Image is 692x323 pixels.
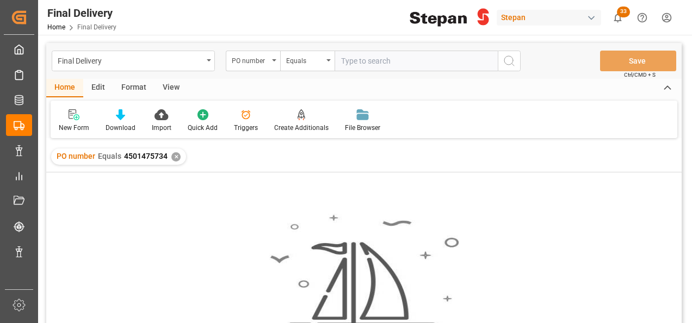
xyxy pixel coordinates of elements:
[280,51,335,71] button: open menu
[47,23,65,31] a: Home
[124,152,168,160] span: 4501475734
[497,10,601,26] div: Stepan
[605,5,630,30] button: show 33 new notifications
[234,123,258,133] div: Triggers
[58,53,203,67] div: Final Delivery
[630,5,654,30] button: Help Center
[98,152,121,160] span: Equals
[57,152,95,160] span: PO number
[345,123,380,133] div: File Browser
[113,79,155,97] div: Format
[274,123,329,133] div: Create Additionals
[498,51,521,71] button: search button
[46,79,83,97] div: Home
[410,8,489,27] img: Stepan_Company_logo.svg.png_1713531530.png
[232,53,269,66] div: PO number
[600,51,676,71] button: Save
[106,123,135,133] div: Download
[335,51,498,71] input: Type to search
[286,53,323,66] div: Equals
[152,123,171,133] div: Import
[617,7,630,17] span: 33
[624,71,656,79] span: Ctrl/CMD + S
[226,51,280,71] button: open menu
[47,5,116,21] div: Final Delivery
[83,79,113,97] div: Edit
[171,152,181,161] div: ✕
[497,7,605,28] button: Stepan
[59,123,89,133] div: New Form
[155,79,188,97] div: View
[52,51,215,71] button: open menu
[188,123,218,133] div: Quick Add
